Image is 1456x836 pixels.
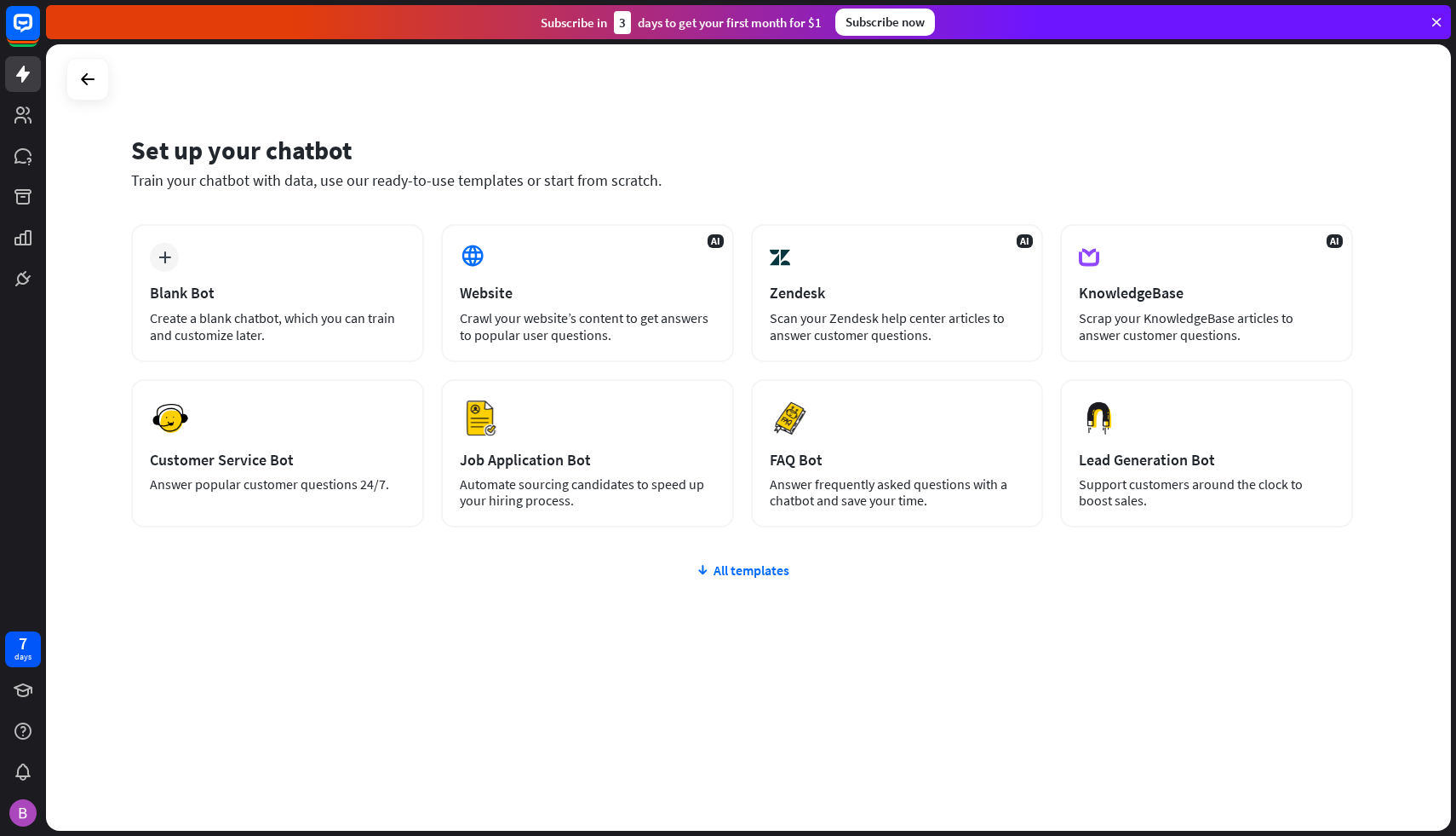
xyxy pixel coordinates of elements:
[5,631,41,667] a: 7 days
[614,11,631,34] div: 3
[541,11,822,34] div: Subscribe in days to get your first month for $1
[835,9,935,36] div: Subscribe now
[14,651,32,663] div: days
[19,636,27,651] div: 7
